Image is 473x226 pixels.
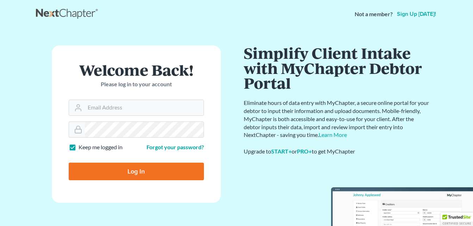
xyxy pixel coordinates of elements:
[69,80,204,88] p: Please log in to your account
[69,163,204,180] input: Log In
[297,148,312,155] a: PRO+
[244,147,430,156] div: Upgrade to or to get MyChapter
[396,11,437,17] a: Sign up [DATE]!
[271,148,292,155] a: START+
[355,10,393,18] strong: Not a member?
[244,99,430,139] p: Eliminate hours of data entry with MyChapter, a secure online portal for your debtor to input the...
[319,131,347,138] a: Learn More
[79,143,123,151] label: Keep me logged in
[147,144,204,150] a: Forgot your password?
[441,213,473,226] div: TrustedSite Certified
[244,45,430,90] h1: Simplify Client Intake with MyChapter Debtor Portal
[85,100,204,115] input: Email Address
[69,62,204,77] h1: Welcome Back!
